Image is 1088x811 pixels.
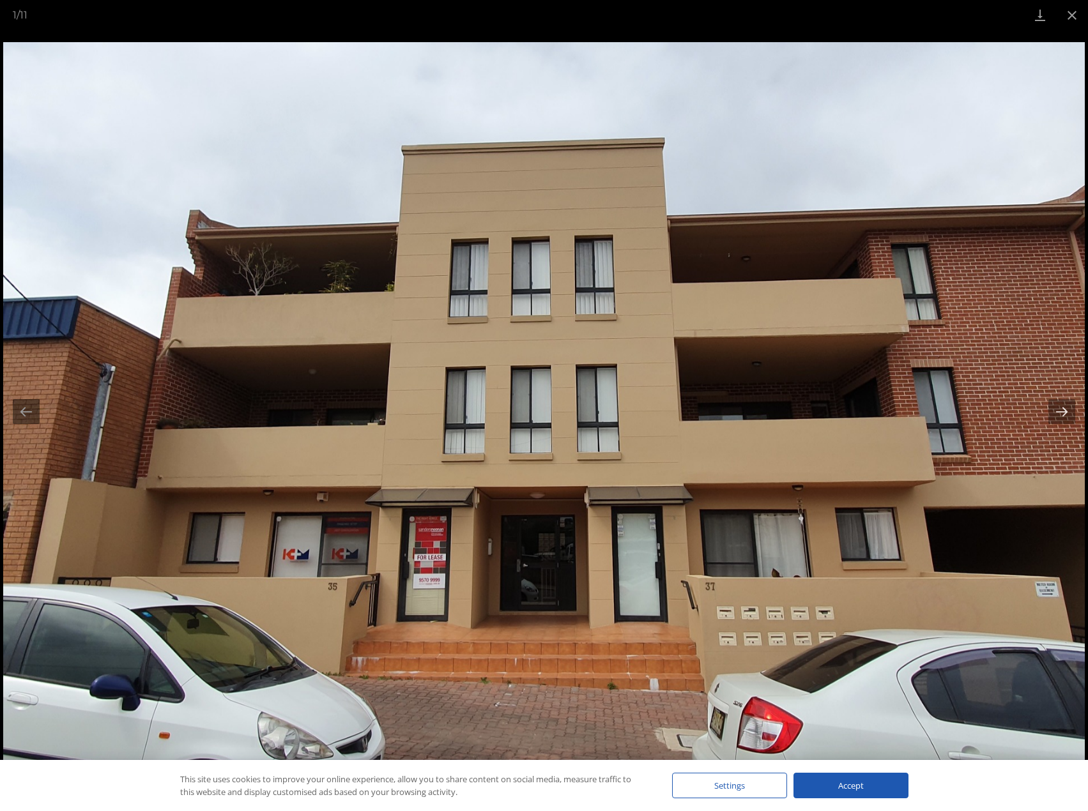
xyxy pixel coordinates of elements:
[180,773,647,798] div: This site uses cookies to improve your online experience, allow you to share content on social me...
[1048,399,1075,424] button: Next slide
[3,42,1085,763] img: Property Gallery
[672,773,787,798] div: Settings
[13,9,17,21] span: 1
[13,399,40,424] button: Previous slide
[20,9,27,21] span: 11
[793,773,908,798] div: Accept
